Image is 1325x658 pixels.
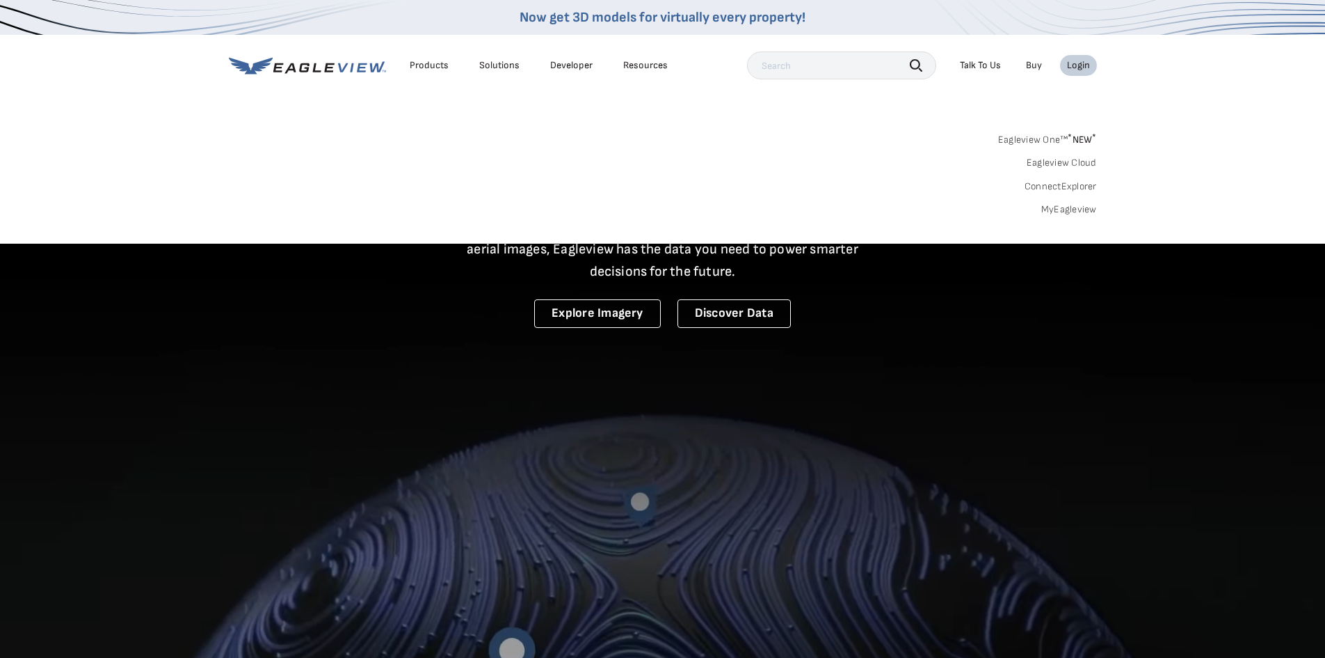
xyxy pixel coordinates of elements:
[623,59,668,72] div: Resources
[960,59,1001,72] div: Talk To Us
[534,299,661,328] a: Explore Imagery
[677,299,791,328] a: Discover Data
[998,130,1097,146] a: Eagleview One™*NEW*
[1026,59,1042,72] a: Buy
[1027,157,1097,169] a: Eagleview Cloud
[1068,134,1096,146] span: NEW
[1025,180,1097,193] a: ConnectExplorer
[747,52,936,79] input: Search
[1041,203,1097,216] a: MyEagleview
[550,59,593,72] a: Developer
[1067,59,1090,72] div: Login
[450,216,876,283] p: A new era starts here. Built on more than 3.5 billion high-resolution aerial images, Eagleview ha...
[520,9,805,26] a: Now get 3D models for virtually every property!
[410,59,449,72] div: Products
[479,59,520,72] div: Solutions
